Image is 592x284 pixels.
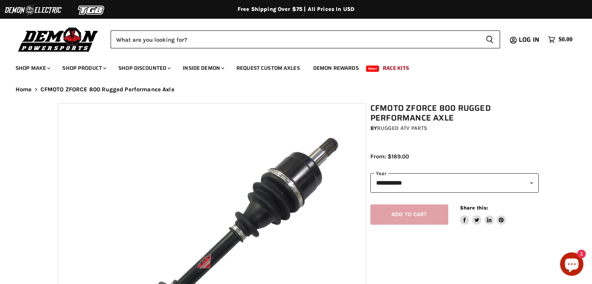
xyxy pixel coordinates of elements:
a: Shop Discounted [113,60,175,76]
a: Request Custom Axles [231,60,306,76]
span: Log in [519,35,539,44]
span: From: $189.00 [370,153,409,160]
inbox-online-store-chat: Shopify online store chat [558,252,586,278]
a: Inside Demon [177,60,229,76]
a: Shop Make [10,60,55,76]
select: year [370,173,539,192]
a: Rugged ATV Parts [377,125,427,131]
div: by [370,124,539,133]
span: CFMOTO ZFORCE 800 Rugged Performance Axle [41,86,174,93]
span: New! [366,66,379,72]
a: Demon Rewards [307,60,365,76]
ul: Main menu [10,57,571,76]
a: Home [16,86,32,93]
button: Search [479,30,500,48]
input: Search [111,30,479,48]
img: Demon Electric Logo 2 [4,3,62,18]
a: Log in [515,36,544,43]
aside: Share this: [460,204,506,225]
a: $0.00 [544,34,576,45]
a: Race Kits [377,60,415,76]
img: TGB Logo 2 [62,3,121,18]
h1: CFMOTO ZFORCE 800 Rugged Performance Axle [370,103,539,123]
span: Share this: [460,205,488,211]
span: $0.00 [559,36,573,43]
a: Shop Product [56,60,111,76]
form: Product [111,30,500,48]
img: Demon Powersports [16,25,101,53]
